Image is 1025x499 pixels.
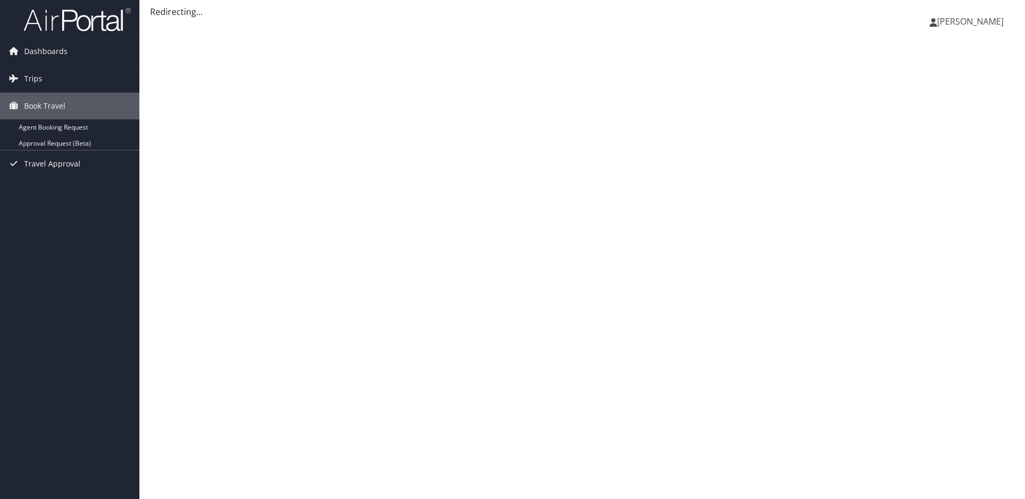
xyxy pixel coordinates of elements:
[150,5,1014,18] div: Redirecting...
[24,65,42,92] span: Trips
[24,38,68,65] span: Dashboards
[24,7,131,32] img: airportal-logo.png
[937,16,1004,27] span: [PERSON_NAME]
[24,93,65,119] span: Book Travel
[24,150,80,177] span: Travel Approval
[930,5,1014,37] a: [PERSON_NAME]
